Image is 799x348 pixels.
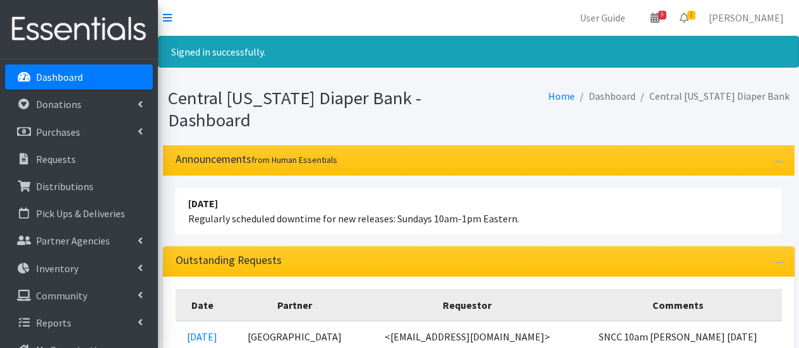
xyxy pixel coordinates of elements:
a: Community [5,283,153,308]
h3: Announcements [176,153,337,166]
small: from Human Essentials [251,154,337,165]
p: Community [36,289,87,302]
p: Dashboard [36,71,83,83]
li: Regularly scheduled downtime for new releases: Sundays 10am-1pm Eastern. [176,188,782,234]
span: 1 [687,11,695,20]
a: [PERSON_NAME] [699,5,794,30]
li: Central [US_STATE] Diaper Bank [635,87,790,105]
img: HumanEssentials [5,8,153,51]
a: 9 [640,5,670,30]
a: Donations [5,92,153,117]
a: Dashboard [5,64,153,90]
a: [DATE] [187,330,217,343]
p: Donations [36,98,81,111]
h1: Central [US_STATE] Diaper Bank - Dashboard [168,87,474,131]
p: Inventory [36,262,78,275]
th: Partner [229,290,359,321]
a: Requests [5,147,153,172]
p: Partner Agencies [36,234,110,247]
div: Signed in successfully. [158,36,799,68]
h3: Outstanding Requests [176,254,282,267]
p: Distributions [36,180,93,193]
a: Purchases [5,119,153,145]
a: User Guide [570,5,635,30]
strong: [DATE] [188,197,218,210]
p: Requests [36,153,76,165]
th: Comments [575,290,782,321]
p: Purchases [36,126,80,138]
a: Pick Ups & Deliveries [5,201,153,226]
a: Home [548,90,575,102]
span: 9 [658,11,666,20]
a: Distributions [5,174,153,199]
p: Reports [36,316,71,329]
a: Reports [5,310,153,335]
a: 1 [670,5,699,30]
th: Date [176,290,230,321]
li: Dashboard [575,87,635,105]
a: Inventory [5,256,153,281]
a: Partner Agencies [5,228,153,253]
p: Pick Ups & Deliveries [36,207,125,220]
th: Requestor [359,290,575,321]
